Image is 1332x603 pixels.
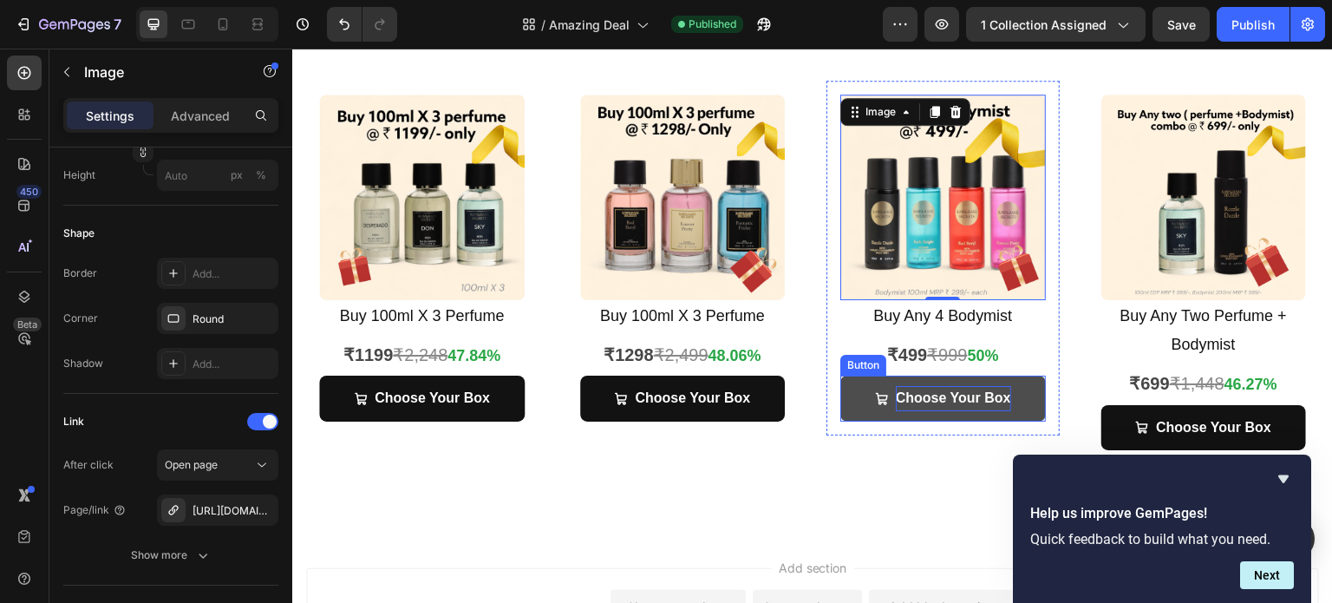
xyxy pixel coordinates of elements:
[570,56,607,71] div: Image
[63,167,95,183] label: Height
[480,510,562,528] span: Add section
[878,325,932,344] s: ₹1,448
[84,62,232,82] p: Image
[7,7,129,42] button: 7
[689,16,736,32] span: Published
[548,252,754,284] h2: Buy Any 4 Bodymist
[231,167,243,183] div: px
[334,549,439,567] div: Choose templates
[1167,17,1196,32] span: Save
[193,266,274,282] div: Add...
[63,414,84,429] div: Link
[311,297,362,316] strong: ₹1298
[157,160,278,191] input: px%
[416,298,469,316] strong: 48.06%
[1240,561,1294,589] button: Next question
[63,265,97,281] div: Border
[157,449,278,481] button: Open page
[981,16,1107,34] span: 1 collection assigned
[595,297,635,316] strong: ₹499
[552,309,591,324] div: Button
[548,284,754,328] div: Rich Text Editor. Editing area: main
[635,297,675,316] s: ₹999
[226,165,247,186] button: %
[63,311,98,326] div: Corner
[1231,16,1275,34] div: Publish
[63,502,127,518] div: Page/link
[193,503,274,519] div: [URL][DOMAIN_NAME]
[809,46,1015,252] img: gempages_585583412090241693-7895f395-b6b6-46e7-bfdc-f35364b2ddb0.jpg
[809,252,1015,313] h2: Buy Any Two Perfume + Bodymist
[13,318,42,331] div: Beta
[63,457,114,473] div: After click
[809,312,1015,357] div: Rich Text Editor. Editing area: main
[361,297,415,316] s: ₹2,499
[470,549,561,567] div: Generate layout
[193,311,274,327] div: Round
[63,540,278,571] button: Show more
[327,7,397,42] div: Undo/Redo
[1152,7,1210,42] button: Save
[131,547,212,564] div: Show more
[548,327,754,373] a: Choose Your Box
[541,16,545,34] span: /
[292,49,1332,603] iframe: Design area
[63,226,95,241] div: Shape
[932,327,985,344] strong: 46.27%
[548,46,754,252] img: gempages_585583412090241693-f11ec128-f772-488b-b037-c44b0f7ca531.jpg
[114,14,121,35] p: 7
[193,357,274,372] div: Add...
[1217,7,1290,42] button: Publish
[604,342,719,357] strong: Choose Your Box
[1030,531,1294,547] p: Quick feedback to build what you need.
[838,325,878,344] strong: ₹699
[288,327,493,373] a: Choose Your Box
[343,342,458,357] strong: Choose Your Box
[966,7,1146,42] button: 1 collection assigned
[251,165,271,186] button: px
[549,16,630,34] span: Amazing Deal
[16,185,42,199] div: 450
[86,107,134,125] p: Settings
[165,458,218,471] span: Open page
[1273,469,1294,489] button: Hide survey
[1030,503,1294,524] h2: Help us improve GemPages!
[1030,469,1294,589] div: Help us improve GemPages!
[597,549,702,567] div: Add blank section
[63,356,103,371] div: Shadow
[809,357,1015,403] a: Choose Your Box
[171,107,230,125] p: Advanced
[256,167,266,183] div: %
[864,371,979,386] strong: Choose Your Box
[676,298,707,316] strong: 50%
